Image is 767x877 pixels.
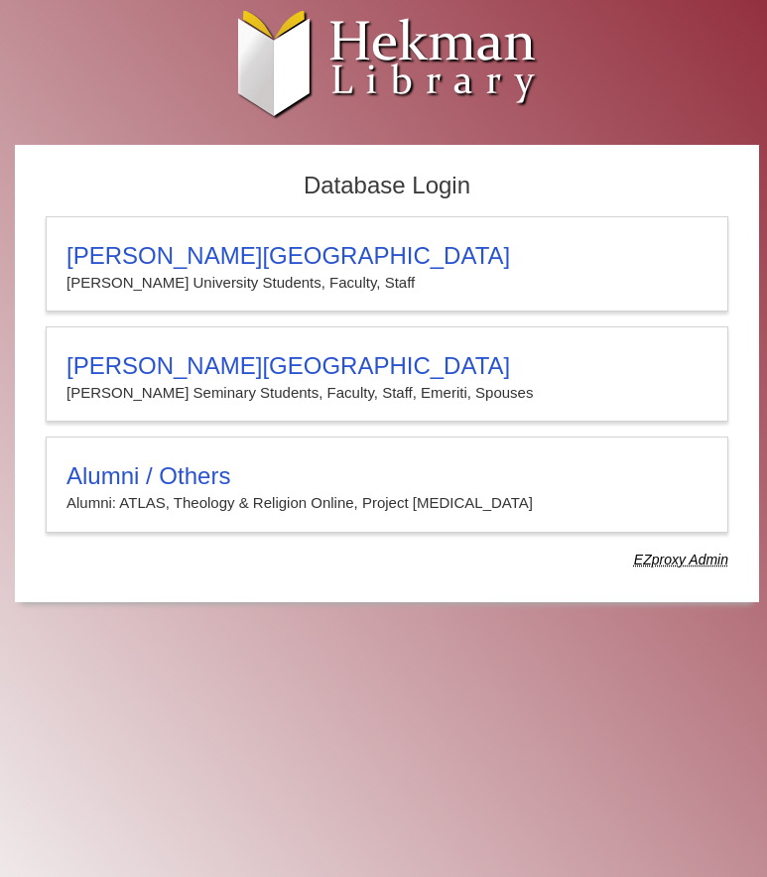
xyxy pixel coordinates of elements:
summary: Alumni / OthersAlumni: ATLAS, Theology & Religion Online, Project [MEDICAL_DATA] [66,462,707,516]
h3: [PERSON_NAME][GEOGRAPHIC_DATA] [66,352,707,380]
a: [PERSON_NAME][GEOGRAPHIC_DATA][PERSON_NAME] University Students, Faculty, Staff [46,216,728,312]
p: [PERSON_NAME] Seminary Students, Faculty, Staff, Emeriti, Spouses [66,380,707,406]
p: Alumni: ATLAS, Theology & Religion Online, Project [MEDICAL_DATA] [66,490,707,516]
h3: Alumni / Others [66,462,707,490]
h2: Database Login [36,166,738,206]
a: [PERSON_NAME][GEOGRAPHIC_DATA][PERSON_NAME] Seminary Students, Faculty, Staff, Emeriti, Spouses [46,326,728,422]
h3: [PERSON_NAME][GEOGRAPHIC_DATA] [66,242,707,270]
dfn: Use Alumni login [634,552,728,567]
p: [PERSON_NAME] University Students, Faculty, Staff [66,270,707,296]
